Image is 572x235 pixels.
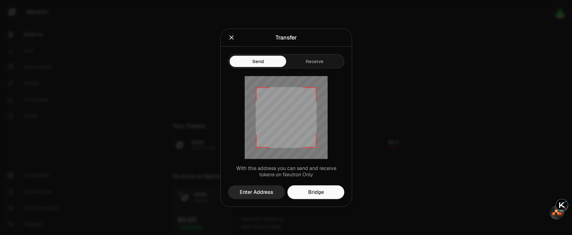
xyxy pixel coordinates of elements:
button: Close [228,33,235,42]
button: Enter Address [228,185,285,199]
button: Send [230,56,286,67]
div: Enter Address [240,188,273,196]
p: With this address you can send and receive tokens on Neutron Only [228,165,344,178]
div: Transfer [275,33,297,42]
a: Bridge [287,185,344,199]
button: Receive [286,56,343,67]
